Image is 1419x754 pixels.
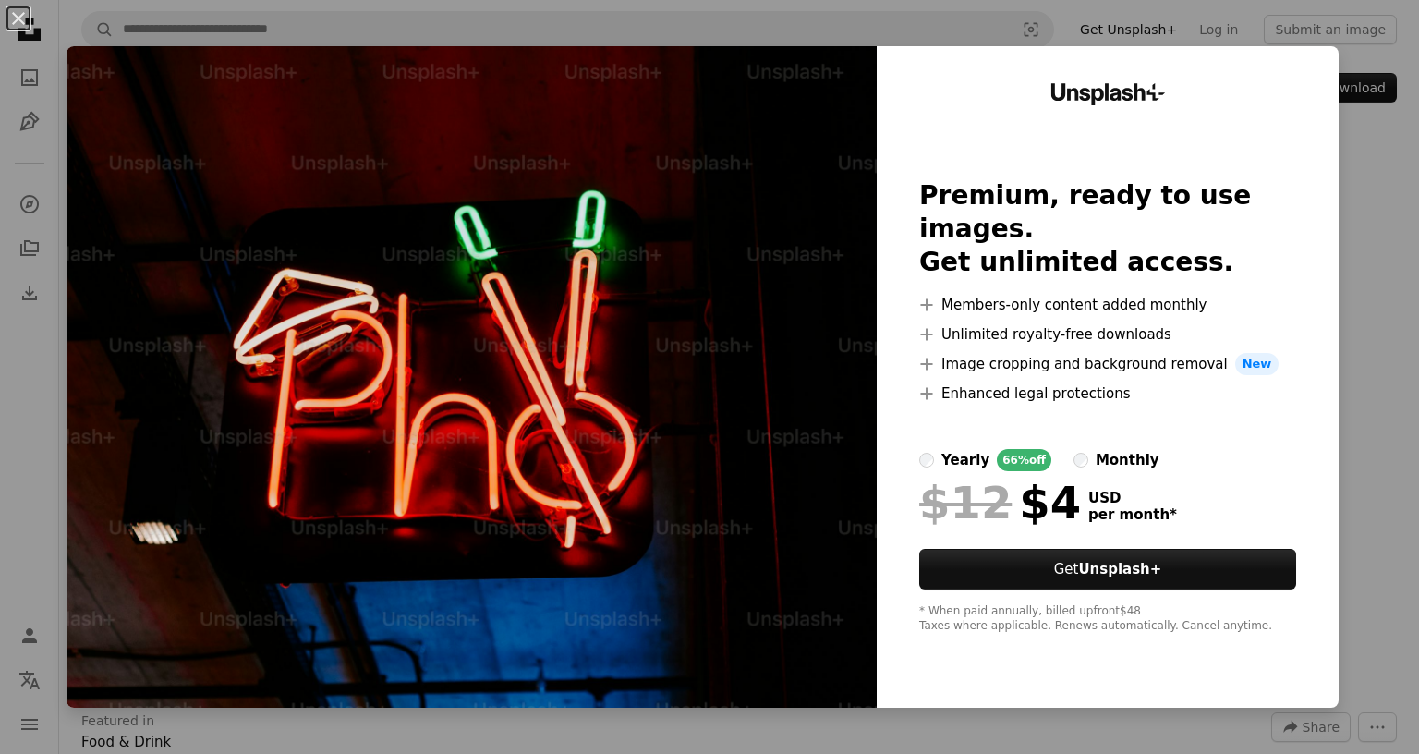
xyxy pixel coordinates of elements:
[1078,561,1161,578] strong: Unsplash+
[997,449,1051,471] div: 66% off
[919,294,1296,316] li: Members-only content added monthly
[919,453,934,468] input: yearly66%off
[919,479,1012,527] span: $12
[919,179,1296,279] h2: Premium, ready to use images. Get unlimited access.
[919,383,1296,405] li: Enhanced legal protections
[1088,506,1177,523] span: per month *
[941,449,989,471] div: yearly
[1096,449,1159,471] div: monthly
[1073,453,1088,468] input: monthly
[919,604,1296,634] div: * When paid annually, billed upfront $48 Taxes where applicable. Renews automatically. Cancel any...
[1235,353,1280,375] span: New
[1088,490,1177,506] span: USD
[919,323,1296,346] li: Unlimited royalty-free downloads
[919,549,1296,590] button: GetUnsplash+
[919,479,1081,527] div: $4
[919,353,1296,375] li: Image cropping and background removal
